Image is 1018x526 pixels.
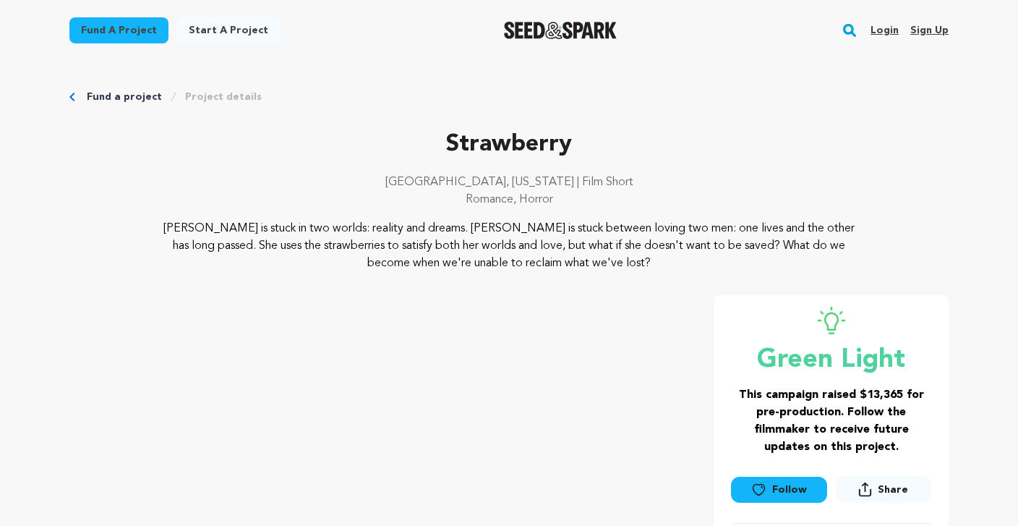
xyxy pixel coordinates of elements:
a: Follow [731,477,826,503]
div: Breadcrumb [69,90,949,104]
a: Seed&Spark Homepage [504,22,617,39]
a: Start a project [177,17,280,43]
h3: This campaign raised $13,365 for pre-production. Follow the filmmaker to receive future updates o... [731,386,931,456]
button: Share [836,476,931,503]
span: Share [878,483,908,497]
a: Project details [185,90,262,104]
a: Fund a project [87,90,162,104]
p: [GEOGRAPHIC_DATA], [US_STATE] | Film Short [69,174,949,191]
span: Share [836,476,931,509]
p: Strawberry [69,127,949,162]
a: Sign up [910,19,949,42]
p: [PERSON_NAME] is stuck in two worlds: reality and dreams. [PERSON_NAME] is stuck between loving t... [158,220,861,272]
p: Green Light [731,346,931,375]
a: Fund a project [69,17,168,43]
p: Romance, Horror [69,191,949,208]
a: Login [871,19,899,42]
img: Seed&Spark Logo Dark Mode [504,22,617,39]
